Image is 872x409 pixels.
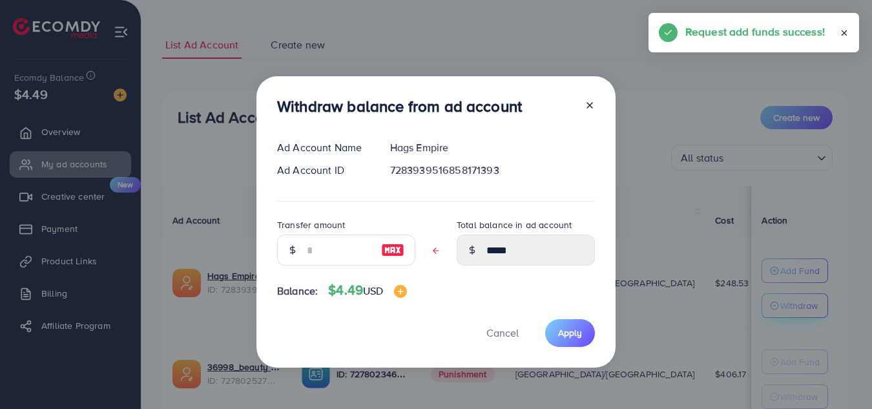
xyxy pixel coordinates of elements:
[277,218,345,231] label: Transfer amount
[267,140,380,155] div: Ad Account Name
[558,326,582,339] span: Apply
[394,285,407,298] img: image
[363,284,383,298] span: USD
[381,242,404,258] img: image
[457,218,572,231] label: Total balance in ad account
[277,97,522,116] h3: Withdraw balance from ad account
[267,163,380,178] div: Ad Account ID
[470,319,535,347] button: Cancel
[486,326,519,340] span: Cancel
[545,319,595,347] button: Apply
[817,351,862,399] iframe: Chat
[380,140,605,155] div: Hags Empire
[277,284,318,299] span: Balance:
[380,163,605,178] div: 7283939516858171393
[685,23,825,40] h5: Request add funds success!
[328,282,406,299] h4: $4.49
